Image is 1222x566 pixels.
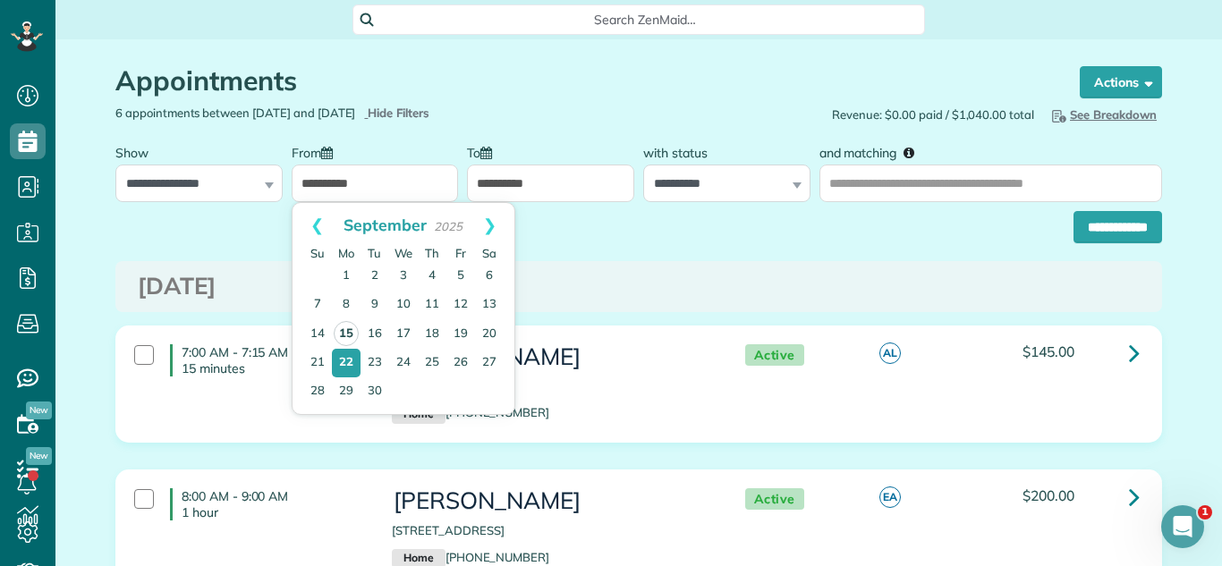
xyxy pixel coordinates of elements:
span: Active [745,344,804,367]
a: 8 [332,291,361,319]
span: Saturday [482,246,496,260]
span: 2025 [434,219,462,233]
a: Next [465,203,514,248]
h3: [PERSON_NAME] [392,488,709,514]
a: 2 [361,262,389,291]
a: 3 [389,262,418,291]
a: 13 [475,291,504,319]
a: 24 [389,349,418,377]
span: New [26,447,52,465]
span: 1 [1198,505,1212,520]
p: 15 minutes [182,360,365,376]
h1: Appointments [115,66,1046,96]
a: 29 [332,377,361,406]
a: 10 [389,291,418,319]
a: 7 [303,291,332,319]
a: 12 [446,291,475,319]
a: 18 [418,320,446,349]
span: Thursday [425,246,439,260]
span: Active [745,488,804,511]
iframe: Intercom live chat [1161,505,1204,548]
span: Monday [338,246,354,260]
a: 6 [475,262,504,291]
a: 14 [303,320,332,349]
a: 1 [332,262,361,291]
h3: [PERSON_NAME] [392,344,709,370]
button: See Breakdown [1043,105,1162,124]
span: New [26,401,52,419]
span: Friday [455,246,466,260]
span: $200.00 [1023,486,1074,504]
a: 20 [475,320,504,349]
h3: [DATE] [138,274,1140,300]
a: 5 [446,262,475,291]
a: Hide Filters [364,106,429,120]
a: 26 [446,349,475,377]
span: AL [879,342,901,364]
h4: 7:00 AM - 7:15 AM [170,344,365,376]
a: 22 [332,349,361,377]
a: 28 [303,377,332,406]
span: EA [879,486,901,508]
label: From [292,135,342,168]
a: Home[PHONE_NUMBER] [392,405,549,419]
a: 11 [418,291,446,319]
a: 15 [334,321,359,346]
a: 21 [303,349,332,377]
h4: 8:00 AM - 9:00 AM [170,488,365,520]
a: 19 [446,320,475,349]
p: [STREET_ADDRESS] [392,378,709,395]
a: 17 [389,320,418,349]
div: 6 appointments between [DATE] and [DATE] [102,105,639,122]
a: 30 [361,377,389,406]
a: 23 [361,349,389,377]
button: Actions [1080,66,1162,98]
span: $145.00 [1023,342,1074,360]
a: 25 [418,349,446,377]
span: Wednesday [395,246,412,260]
span: Hide Filters [368,105,429,122]
p: 1 hour [182,504,365,520]
span: September [344,215,427,234]
a: 4 [418,262,446,291]
span: Tuesday [368,246,381,260]
a: 27 [475,349,504,377]
label: and matching [819,135,928,168]
a: Prev [293,203,342,248]
label: To [467,135,501,168]
span: Revenue: $0.00 paid / $1,040.00 total [832,106,1034,123]
span: Sunday [310,246,325,260]
a: Home[PHONE_NUMBER] [392,550,549,564]
a: 9 [361,291,389,319]
p: [STREET_ADDRESS] [392,522,709,539]
span: See Breakdown [1048,107,1157,122]
a: 16 [361,320,389,349]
